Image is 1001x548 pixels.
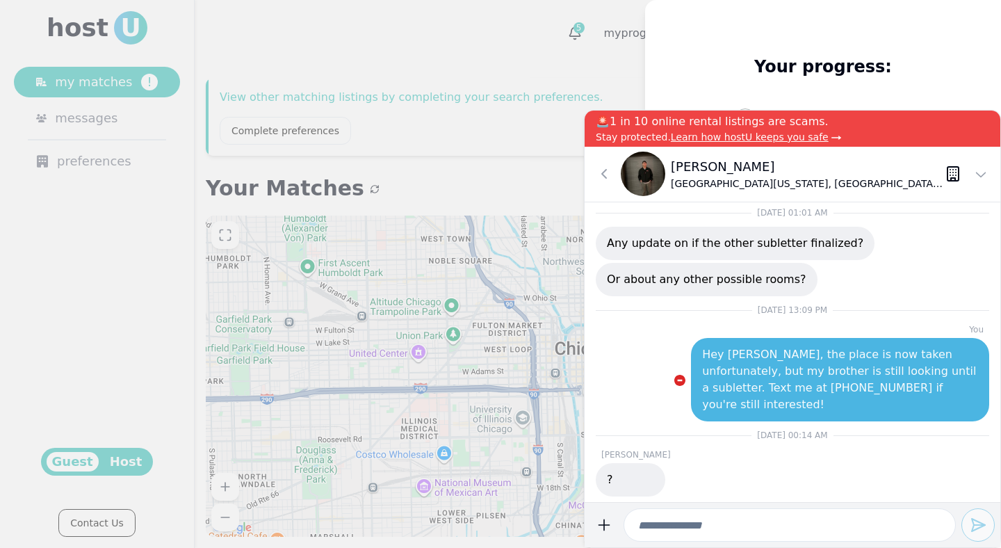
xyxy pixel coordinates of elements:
[734,56,912,78] p: Your progress:
[596,449,989,460] p: [PERSON_NAME]
[767,108,912,125] p: Complete form
[607,472,654,488] p: ?
[671,131,829,143] span: Learn how hostU keeps you safe
[671,157,945,177] p: [PERSON_NAME]
[757,208,827,218] span: [DATE] 01:01 AM
[621,152,665,196] img: Daniel Dang avatar
[596,113,989,130] p: 🚨1 in 10 online rental listings are scams.
[758,305,827,315] span: [DATE] 13:09 PM
[671,177,945,191] p: [GEOGRAPHIC_DATA][US_STATE], [GEOGRAPHIC_DATA] ([GEOGRAPHIC_DATA]) ' 26
[757,430,827,440] span: [DATE] 00:14 AM
[596,130,989,144] p: Stay protected.
[607,235,863,252] p: Any update on if the other subletter finalized?
[734,108,756,131] div: 1
[702,346,978,413] p: Hey [PERSON_NAME], the place is now taken unfortunately, but my brother is still looking until a ...
[596,324,989,335] p: You
[607,271,806,288] p: Or about any other possible rooms?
